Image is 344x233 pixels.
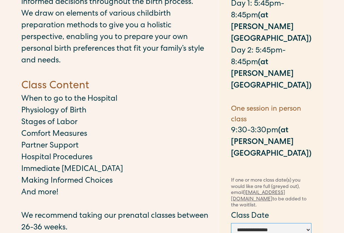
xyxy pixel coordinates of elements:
[231,92,311,104] p: ‍
[231,45,311,92] p: Day 2: 5:45pm-8:45pm
[21,67,213,79] p: ‍
[231,211,311,222] label: Class Date
[231,190,285,202] a: [EMAIL_ADDRESS][DOMAIN_NAME]
[21,79,213,94] h4: Class Content
[21,187,213,199] p: And more!
[231,104,311,125] h5: One session in person class
[21,199,213,211] p: ‍
[231,160,311,172] p: ‍
[21,140,213,152] p: Partner Support
[21,9,213,67] p: We draw on elements of various childbirth preparation methods to give you a holistic perspective,...
[231,127,311,158] strong: (at [PERSON_NAME][GEOGRAPHIC_DATA])
[21,164,213,176] p: Immediate [MEDICAL_DATA]
[21,117,213,129] p: Stages of Labor
[231,178,311,209] div: If one or more class date(s) you would like are full (greyed out), email to be added to the waitl...
[21,105,213,117] p: Physiology of Birth
[21,176,213,187] p: Making Informed Choices
[21,152,213,164] p: Hospital Procedures
[21,129,213,140] p: Comfort Measures
[21,94,213,105] p: When to go to the Hospital
[231,12,311,43] strong: (at [PERSON_NAME][GEOGRAPHIC_DATA])
[231,59,311,90] strong: (at [PERSON_NAME][GEOGRAPHIC_DATA])
[231,125,311,160] p: 9:30-3:30pm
